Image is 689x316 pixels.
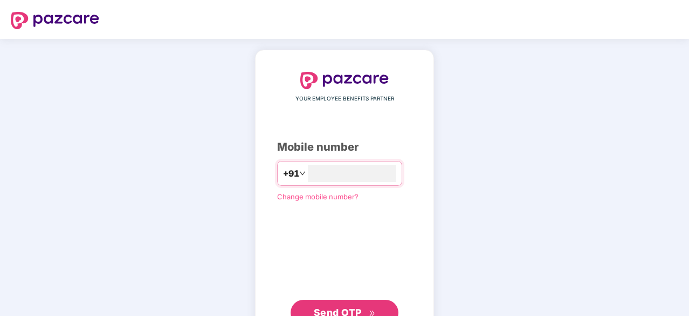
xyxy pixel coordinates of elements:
img: logo [300,72,389,89]
a: Change mobile number? [277,192,359,201]
span: YOUR EMPLOYEE BENEFITS PARTNER [295,95,394,103]
span: down [299,170,306,177]
img: logo [11,12,99,29]
span: +91 [283,167,299,180]
div: Mobile number [277,139,412,156]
